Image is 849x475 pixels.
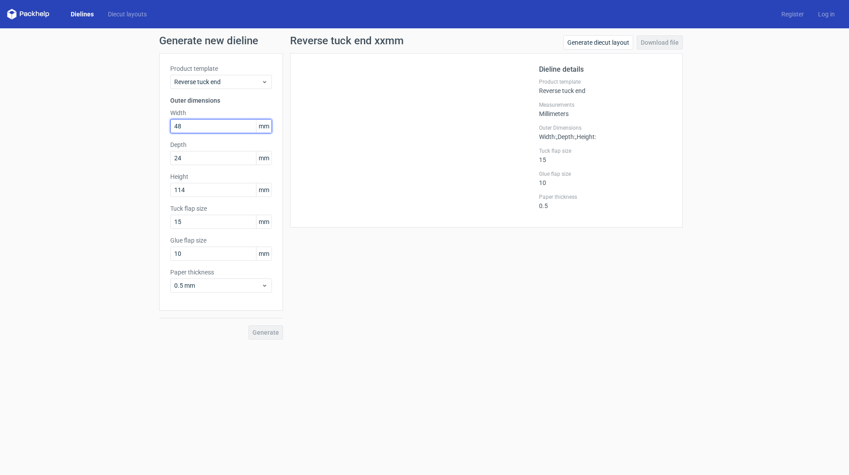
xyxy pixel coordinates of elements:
label: Tuck flap size [539,147,672,154]
h1: Generate new dieline [159,35,690,46]
label: Outer Dimensions [539,124,672,131]
label: Depth [170,140,272,149]
div: 10 [539,170,672,186]
label: Glue flap size [170,236,272,245]
div: Reverse tuck end [539,78,672,94]
span: , Depth : [556,133,575,140]
label: Paper thickness [170,268,272,277]
span: Width : [539,133,556,140]
label: Width [170,108,272,117]
span: mm [256,183,272,197]
a: Dielines [64,10,101,19]
label: Glue flap size [539,170,672,178]
label: Tuck flap size [170,204,272,213]
label: Height [170,172,272,181]
span: Reverse tuck end [174,77,261,86]
label: Product template [539,78,672,85]
label: Product template [170,64,272,73]
span: 0.5 mm [174,281,261,290]
span: mm [256,247,272,260]
div: Millimeters [539,101,672,117]
a: Log in [811,10,842,19]
label: Measurements [539,101,672,108]
a: Generate diecut layout [563,35,633,50]
span: mm [256,151,272,165]
div: 0.5 [539,193,672,209]
div: 15 [539,147,672,163]
span: , Height : [575,133,596,140]
h1: Reverse tuck end xxmm [290,35,404,46]
a: Register [774,10,811,19]
a: Diecut layouts [101,10,154,19]
h3: Outer dimensions [170,96,272,105]
label: Paper thickness [539,193,672,201]
h2: Dieline details [539,64,672,75]
span: mm [256,215,272,228]
span: mm [256,120,272,133]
